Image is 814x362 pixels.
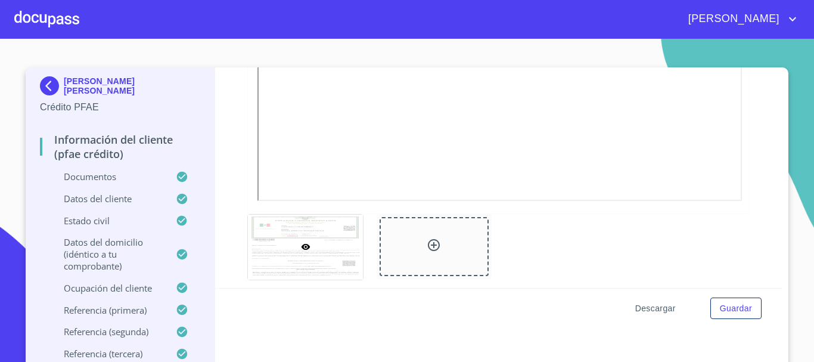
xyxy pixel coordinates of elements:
p: Crédito PFAE [40,100,200,115]
div: [PERSON_NAME] [PERSON_NAME] [40,76,200,100]
p: Ocupación del Cliente [40,282,176,294]
img: Docupass spot blue [40,76,64,95]
p: [PERSON_NAME] [PERSON_NAME] [64,76,200,95]
span: Descargar [635,301,676,316]
button: Descargar [630,298,681,320]
span: [PERSON_NAME] [679,10,785,29]
p: Referencia (segunda) [40,326,176,338]
p: Información del cliente (PFAE crédito) [40,132,200,161]
p: Referencia (primera) [40,304,176,316]
p: Estado Civil [40,215,176,227]
p: Documentos [40,171,176,182]
button: account of current user [679,10,800,29]
p: Datos del domicilio (idéntico a tu comprobante) [40,236,176,272]
p: CURP [247,280,362,299]
p: Referencia (tercera) [40,348,176,360]
button: Guardar [710,298,762,320]
p: Datos del cliente [40,193,176,205]
span: Guardar [720,301,752,316]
